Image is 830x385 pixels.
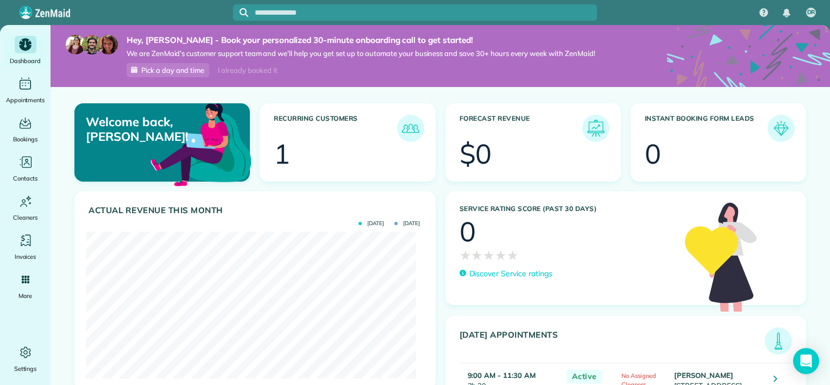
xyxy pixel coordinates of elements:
span: ★ [471,245,483,265]
span: ★ [495,245,507,265]
strong: 9:00 AM - 11:30 AM [468,371,536,380]
span: Settings [14,363,37,374]
img: michelle-19f622bdf1676172e81f8f8fba1fb50e276960ebfe0243fe18214015130c80e4.jpg [98,35,118,54]
h3: Recurring Customers [274,115,397,142]
a: Invoices [4,232,46,262]
a: Settings [4,344,46,374]
span: Invoices [15,251,36,262]
img: icon_forecast_revenue-8c13a41c7ed35a8dcfafea3cbb826a0462acb37728057bba2d056411b612bbbe.png [585,117,607,139]
span: Active [567,370,602,383]
img: icon_recurring_customers-cf858462ba22bcd05b5a5880d41d6543d210077de5bb9ebc9590e49fd87d84ed.png [400,117,422,139]
span: More [18,290,32,301]
span: DR [807,8,815,17]
a: Contacts [4,153,46,184]
a: Pick a day and time [127,63,209,77]
a: Bookings [4,114,46,145]
img: maria-72a9807cf96188c08ef61303f053569d2e2a8a1cde33d635c8a3ac13582a053d.jpg [66,35,85,54]
span: Bookings [13,134,38,145]
h3: [DATE] Appointments [460,330,765,355]
img: jorge-587dff0eeaa6aab1f244e6dc62b8924c3b6ad411094392a53c71c6c4a576187d.jpg [82,35,102,54]
strong: [PERSON_NAME] [674,371,734,380]
span: Dashboard [10,55,41,66]
div: I already booked it [211,64,284,77]
span: Contacts [13,173,37,184]
div: Open Intercom Messenger [793,348,819,374]
p: Welcome back, [PERSON_NAME]! [86,115,193,144]
a: Appointments [4,75,46,105]
div: 1 [274,140,290,167]
p: Discover Service ratings [469,268,552,280]
a: Discover Service ratings [460,268,552,280]
span: ★ [483,245,495,265]
span: ★ [460,245,471,265]
svg: Focus search [240,8,248,17]
span: [DATE] [394,221,420,226]
img: icon_form_leads-04211a6a04a5b2264e4ee56bc0799ec3eb69b7e499cbb523a139df1d13a81ae0.png [770,117,792,139]
span: We are ZenMaid’s customer support team and we’ll help you get set up to automate your business an... [127,49,595,58]
div: $0 [460,140,492,167]
strong: Hey, [PERSON_NAME] - Book your personalized 30-minute onboarding call to get started! [127,35,595,46]
h3: Actual Revenue this month [89,206,424,215]
a: Cleaners [4,192,46,223]
img: icon_todays_appointments-901f7ab196bb0bea1936b74009e4eb5ffbc2d2711fa7634e0d609ed5ef32b18b.png [768,330,789,352]
span: Pick a day and time [141,66,204,74]
h3: Service Rating score (past 30 days) [460,205,675,213]
div: Notifications [775,1,798,25]
span: Appointments [6,95,45,105]
span: Cleaners [13,212,37,223]
span: ★ [507,245,519,265]
button: Focus search [233,8,248,17]
div: 0 [645,140,661,167]
h3: Forecast Revenue [460,115,582,142]
a: Dashboard [4,36,46,66]
img: dashboard_welcome-42a62b7d889689a78055ac9021e634bf52bae3f8056760290aed330b23ab8690.png [148,91,254,196]
span: [DATE] [359,221,384,226]
div: 0 [460,218,476,245]
h3: Instant Booking Form Leads [645,115,768,142]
